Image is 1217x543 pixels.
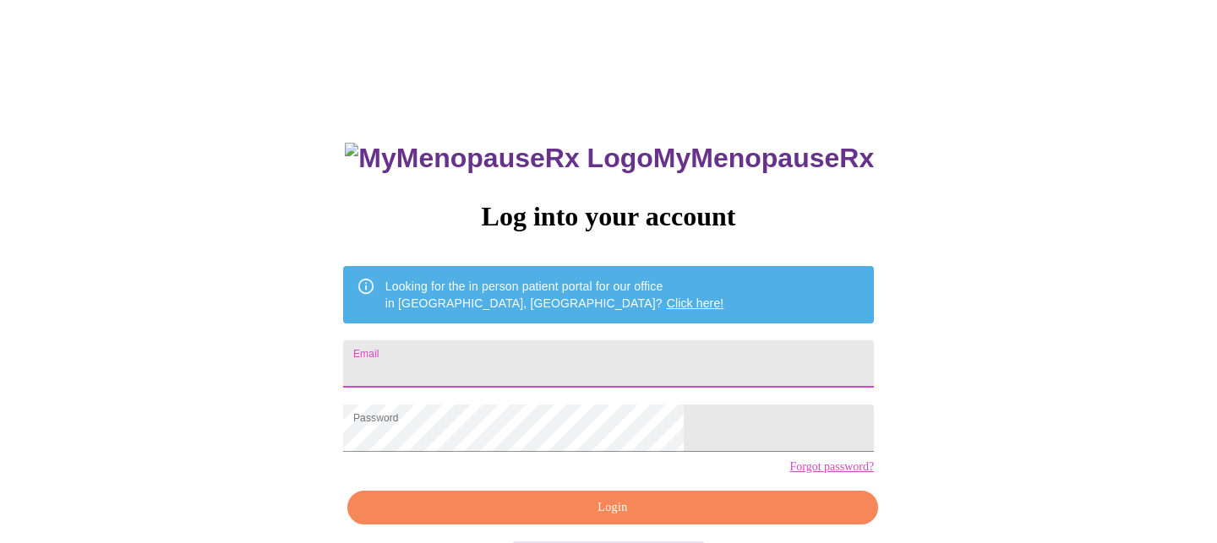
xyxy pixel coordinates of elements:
span: Login [367,497,859,519]
a: Click here! [667,296,724,310]
h3: Log into your account [343,201,874,232]
div: Looking for the in person patient portal for our office in [GEOGRAPHIC_DATA], [GEOGRAPHIC_DATA]? [385,271,724,318]
a: Forgot password? [789,460,874,474]
h3: MyMenopauseRx [345,143,874,174]
img: MyMenopauseRx Logo [345,143,652,174]
button: Login [347,491,878,525]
